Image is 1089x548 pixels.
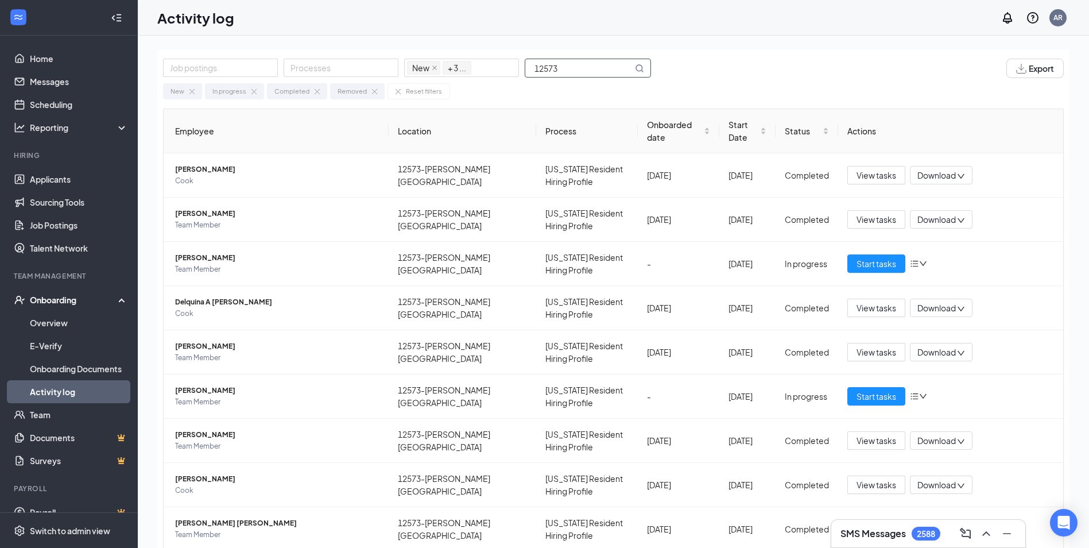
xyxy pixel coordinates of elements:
div: [DATE] [728,257,766,270]
th: Process [536,109,638,153]
svg: ComposeMessage [959,527,972,541]
h3: SMS Messages [840,527,906,540]
button: View tasks [847,343,905,361]
button: ChevronUp [977,524,995,543]
span: [PERSON_NAME] [175,208,379,219]
div: [DATE] [728,346,766,358]
div: Hiring [14,150,126,160]
span: down [957,482,965,490]
th: Start Date [719,109,776,153]
span: Team Member [175,529,379,541]
div: [DATE] [728,523,766,535]
div: Completed [785,478,829,491]
span: + 3 ... [443,61,471,75]
td: 12573-[PERSON_NAME][GEOGRAPHIC_DATA] [389,419,536,463]
span: down [919,260,927,268]
div: - [647,390,710,403]
a: Talent Network [30,237,128,260]
span: down [957,305,965,313]
span: [PERSON_NAME] [175,164,379,175]
div: Reporting [30,122,129,133]
div: [DATE] [728,213,766,226]
td: [US_STATE] Resident Hiring Profile [536,153,638,198]
span: Cook [175,485,379,496]
td: [US_STATE] Resident Hiring Profile [536,286,638,330]
td: [US_STATE] Resident Hiring Profile [536,463,638,507]
a: PayrollCrown [30,501,128,524]
span: View tasks [857,478,896,491]
td: 12573-[PERSON_NAME][GEOGRAPHIC_DATA] [389,242,536,286]
div: 2588 [917,529,935,539]
div: In progress [785,257,829,270]
a: Scheduling [30,93,128,116]
a: Home [30,47,128,70]
th: Location [389,109,536,153]
td: [US_STATE] Resident Hiring Profile [536,330,638,375]
span: close [432,65,437,71]
button: View tasks [847,476,905,494]
span: Start tasks [857,257,896,270]
svg: Settings [14,525,25,537]
div: [DATE] [647,434,710,447]
div: [DATE] [728,302,766,314]
span: New [407,61,440,75]
a: Team [30,403,128,426]
a: SurveysCrown [30,449,128,472]
td: 12573-[PERSON_NAME][GEOGRAPHIC_DATA] [389,330,536,375]
div: [DATE] [647,213,710,226]
div: [DATE] [728,434,766,447]
div: Open Intercom Messenger [1050,509,1078,537]
th: Status [776,109,838,153]
button: View tasks [847,431,905,450]
span: Status [785,125,820,137]
div: Team Management [14,271,126,281]
div: Completed [785,302,829,314]
span: Download [917,302,956,314]
span: Delquina A [PERSON_NAME] [175,296,379,308]
h1: Activity log [157,8,234,28]
button: Minimize [998,524,1016,543]
svg: Notifications [1001,11,1014,25]
span: + 3 ... [448,61,466,74]
span: View tasks [857,169,896,182]
svg: QuestionInfo [1026,11,1040,25]
a: Sourcing Tools [30,191,128,214]
div: [DATE] [647,346,710,358]
div: Completed [785,169,829,182]
svg: UserCheck [14,294,25,306]
span: [PERSON_NAME] [175,429,379,441]
div: AR [1053,13,1063,22]
span: View tasks [857,434,896,447]
span: View tasks [857,302,896,314]
button: View tasks [847,166,905,184]
td: [US_STATE] Resident Hiring Profile [536,242,638,286]
td: [US_STATE] Resident Hiring Profile [536,198,638,242]
svg: Collapse [111,12,122,24]
td: 12573-[PERSON_NAME][GEOGRAPHIC_DATA] [389,153,536,198]
div: Completed [785,213,829,226]
svg: WorkstreamLogo [13,11,24,23]
div: In progress [785,390,829,403]
span: Export [1029,64,1054,72]
span: View tasks [857,346,896,358]
span: bars [910,392,919,401]
span: Team Member [175,352,379,364]
button: View tasks [847,210,905,229]
td: [US_STATE] Resident Hiring Profile [536,419,638,463]
span: Download [917,346,956,358]
div: Completed [785,346,829,358]
svg: ChevronUp [979,527,993,541]
span: New [412,61,429,74]
div: New [170,86,184,97]
td: 12573-[PERSON_NAME][GEOGRAPHIC_DATA] [389,463,536,507]
div: - [647,257,710,270]
span: Start tasks [857,390,896,403]
a: Overview [30,311,128,334]
div: In progress [212,86,246,97]
a: DocumentsCrown [30,426,128,449]
td: [US_STATE] Resident Hiring Profile [536,375,638,419]
div: Reset filters [406,86,442,97]
button: Export [1006,59,1064,78]
div: [DATE] [647,169,710,182]
span: down [919,392,927,400]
